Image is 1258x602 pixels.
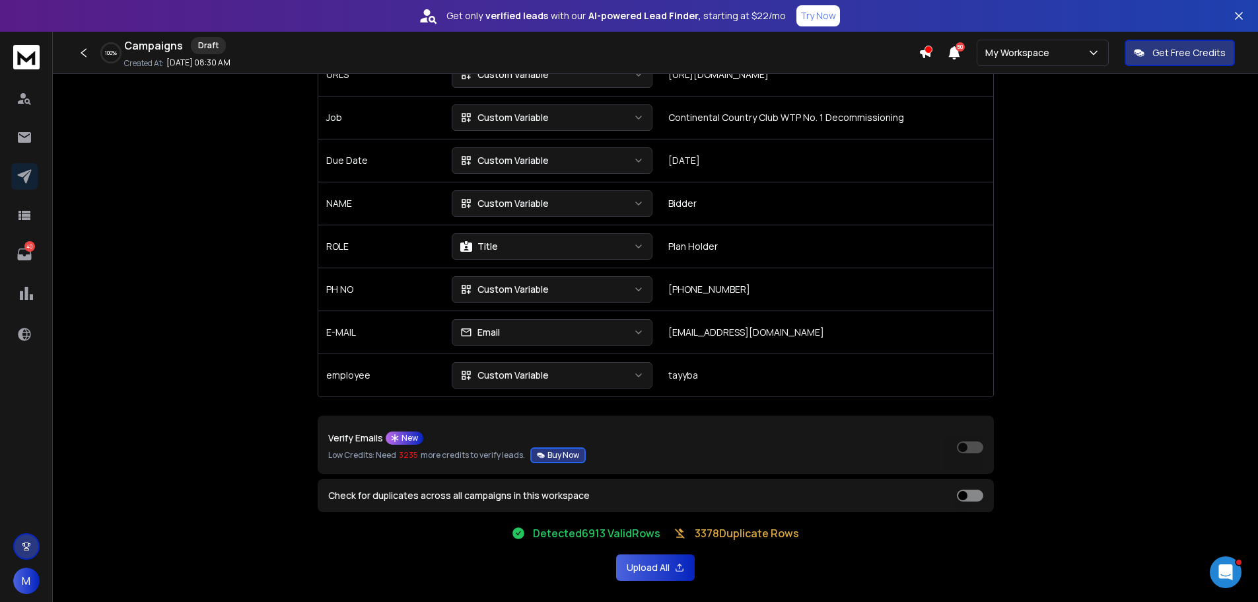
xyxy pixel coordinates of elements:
a: 40 [11,241,38,268]
td: [EMAIL_ADDRESS][DOMAIN_NAME] [660,311,993,354]
button: Get Free Credits [1125,40,1235,66]
td: [PHONE_NUMBER] [660,268,993,311]
td: E-MAIL [318,311,444,354]
button: Try Now [796,5,840,26]
p: Created At: [124,58,164,69]
button: M [13,568,40,594]
td: Due Date [318,139,444,182]
td: Job [318,96,444,139]
div: Custom Variable [460,111,549,124]
div: Title [460,240,498,253]
p: [DATE] 08:30 AM [166,57,230,68]
p: Low Credits: Need more credits to verify leads. [328,447,586,463]
div: Custom Variable [460,197,549,210]
td: ROLE [318,225,444,268]
button: Upload All [616,554,695,581]
p: My Workspace [985,46,1055,59]
td: [DATE] [660,139,993,182]
label: Check for duplicates across all campaigns in this workspace [328,491,590,500]
td: PH NO [318,268,444,311]
div: New [386,432,423,445]
p: 3378 Duplicate Rows [695,525,799,541]
strong: verified leads [485,9,548,22]
div: Custom Variable [460,369,549,382]
p: Verify Emails [328,433,383,443]
td: Plan Holder [660,225,993,268]
td: [URL][DOMAIN_NAME] [660,53,993,96]
p: Get only with our starting at $22/mo [446,9,786,22]
iframe: Intercom live chat [1210,556,1241,588]
div: Custom Variable [460,283,549,296]
div: Email [460,326,500,339]
p: 100 % [105,49,117,57]
p: Detected 6913 Valid Rows [533,525,660,541]
img: logo [13,45,40,69]
td: employee [318,354,444,396]
strong: AI-powered Lead Finder, [588,9,701,22]
span: 3235 [399,450,418,461]
td: Bidder [660,182,993,225]
p: Get Free Credits [1152,46,1226,59]
div: Draft [191,37,226,54]
td: tayyba [660,354,993,396]
h1: Campaigns [124,38,183,54]
p: Try Now [800,9,836,22]
td: NAME [318,182,444,225]
div: Custom Variable [460,68,549,81]
button: Verify EmailsNewLow Credits: Need 3235 more credits to verify leads. [530,447,586,463]
td: Continental Country Club WTP No. 1 Decommissioning [660,96,993,139]
p: 40 [24,241,35,252]
td: URLS [318,53,444,96]
span: 50 [956,42,965,52]
div: Custom Variable [460,154,549,167]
